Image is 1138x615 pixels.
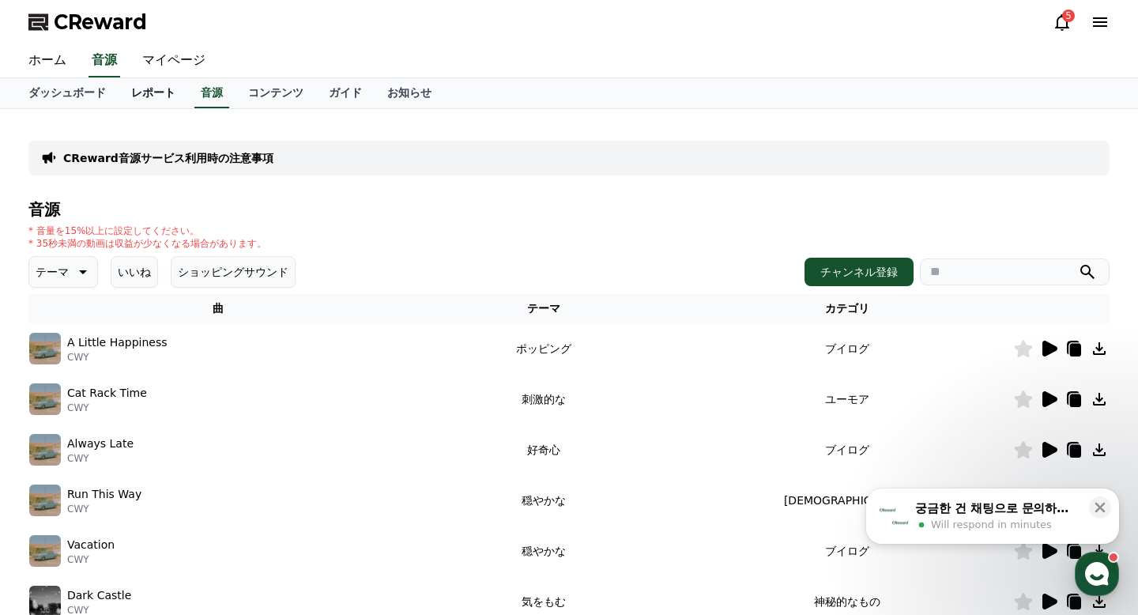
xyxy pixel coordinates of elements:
[54,9,147,35] span: CReward
[407,374,680,424] td: 刺激的な
[67,537,115,553] p: Vacation
[131,508,178,521] span: Messages
[29,485,61,516] img: music
[680,323,1013,374] td: ブイログ
[407,424,680,475] td: 好奇心
[5,484,104,523] a: Home
[67,503,141,515] p: CWY
[28,9,147,35] a: CReward
[407,526,680,576] td: 穏やかな
[29,434,61,466] img: music
[680,475,1013,526] td: [DEMOGRAPHIC_DATA]
[111,256,158,288] button: いいね
[194,78,229,108] a: 音源
[16,78,119,108] a: ダッシュボード
[29,383,61,415] img: music
[67,452,134,465] p: CWY
[63,150,273,166] a: CReward音源サービス利用時の注意事項
[67,385,147,402] p: Cat Rack Time
[680,294,1013,323] th: カテゴリ
[375,78,444,108] a: お知らせ
[234,507,273,520] span: Settings
[36,261,69,283] p: テーマ
[407,294,680,323] th: テーマ
[89,44,120,77] a: 音源
[407,323,680,374] td: ポッピング
[67,402,147,414] p: CWY
[407,475,680,526] td: 穏やかな
[28,224,266,237] p: * 音量を15%以上に設定してください。
[104,484,204,523] a: Messages
[40,507,68,520] span: Home
[16,44,79,77] a: ホーム
[29,535,61,567] img: music
[805,258,914,286] button: チャンネル登録
[67,334,168,351] p: A Little Happiness
[28,256,98,288] button: テーマ
[680,526,1013,576] td: ブイログ
[680,374,1013,424] td: ユーモア
[316,78,375,108] a: ガイド
[67,587,131,604] p: Dark Castle
[1062,9,1075,22] div: 5
[67,486,141,503] p: Run This Way
[171,256,296,288] button: ショッピングサウンド
[67,351,168,364] p: CWY
[680,424,1013,475] td: ブイログ
[119,78,188,108] a: レポート
[28,294,407,323] th: 曲
[204,484,303,523] a: Settings
[67,553,115,566] p: CWY
[1053,13,1072,32] a: 5
[28,237,266,250] p: * 35秒未満の動画は収益が少なくなる場合があります。
[67,436,134,452] p: Always Late
[29,333,61,364] img: music
[236,78,316,108] a: コンテンツ
[28,201,1110,218] h4: 音源
[130,44,218,77] a: マイページ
